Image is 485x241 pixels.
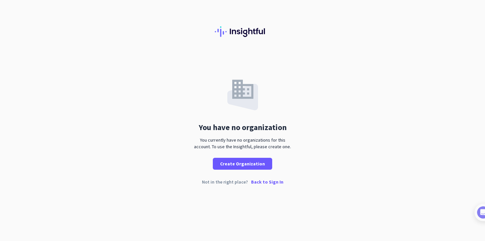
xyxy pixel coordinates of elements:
button: Create Organization [213,158,272,170]
span: Create Organization [220,160,265,167]
img: Insightful [215,26,270,37]
div: You currently have no organizations for this account. To use the Insightful, please create one. [191,137,294,150]
p: Back to Sign In [251,180,283,184]
div: You have no organization [199,123,287,131]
